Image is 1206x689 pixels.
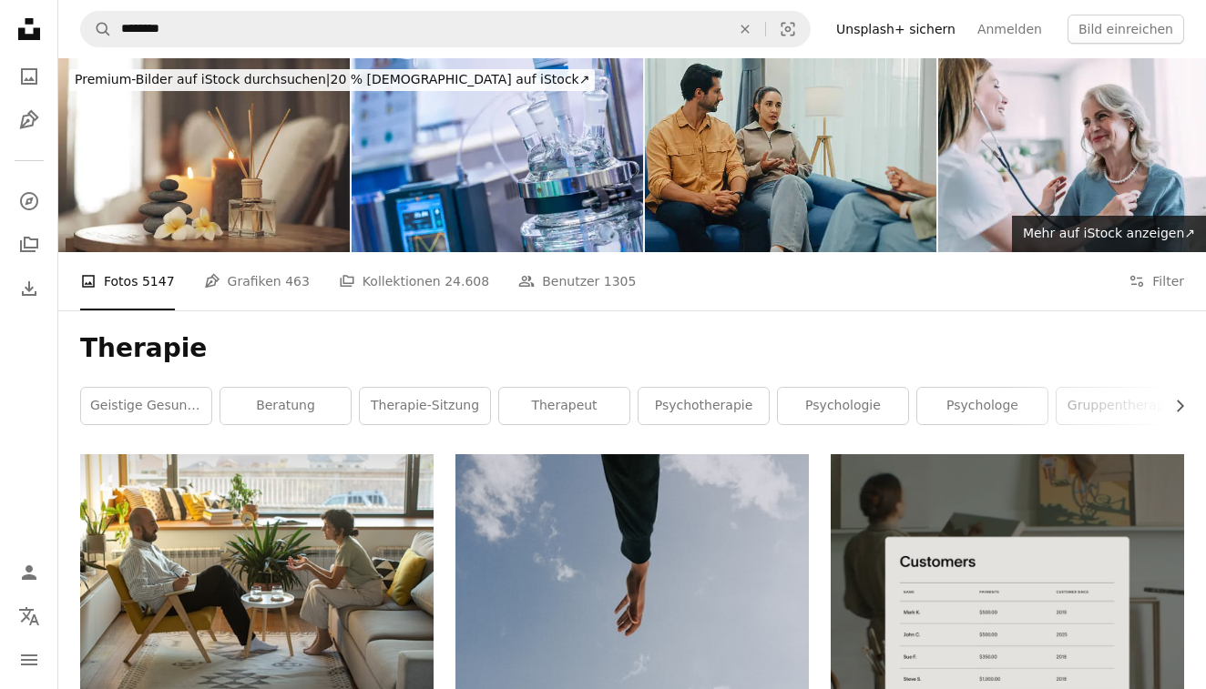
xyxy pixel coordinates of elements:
span: 1305 [604,271,637,291]
a: Mehr auf iStock anzeigen↗ [1012,216,1206,252]
a: Anmelden [966,15,1053,44]
a: Grafiken [11,102,47,138]
img: Ein Mann und eine Frau sitzen auf einer Couch und unterhalten sich [80,454,434,689]
form: Finden Sie Bildmaterial auf der ganzen Webseite [80,11,811,47]
span: 24.608 [445,271,489,291]
button: Liste nach rechts verschieben [1163,388,1184,424]
a: Bisherige Downloads [11,270,47,307]
a: Gruppentherapie [1057,388,1187,424]
span: 463 [285,271,310,291]
img: Young couple in serious discussion with mental health professional during marriage counseling ses... [645,58,936,252]
img: Stillleben Nahaufnahme eines ruhigen Spa-Arrangements [58,58,350,252]
h1: Therapie [80,332,1184,365]
a: Beratung [220,388,351,424]
button: Menü [11,642,47,678]
a: Entdecken [11,183,47,219]
a: Kollektionen [11,227,47,263]
button: Visuelle Suche [766,12,810,46]
a: Benutzer 1305 [518,252,636,310]
button: Unsplash suchen [81,12,112,46]
a: Kollektionen 24.608 [339,252,489,310]
a: Ein Mann und eine Frau sitzen auf einer Couch und unterhalten sich [80,563,434,580]
a: Unsplash+ sichern [825,15,966,44]
a: geistige Gesundheit [81,388,211,424]
div: 20 % [DEMOGRAPHIC_DATA] auf iStock ↗ [69,69,595,91]
button: Bild einreichen [1068,15,1184,44]
button: Löschen [725,12,765,46]
span: Mehr auf iStock anzeigen ↗ [1023,226,1195,240]
button: Sprache [11,598,47,634]
a: Fotos [11,58,47,95]
button: Filter [1129,252,1184,310]
a: Premium-Bilder auf iStock durchsuchen|20 % [DEMOGRAPHIC_DATA] auf iStock↗ [58,58,606,102]
a: Grafiken 463 [204,252,310,310]
a: Psychologe [917,388,1048,424]
a: Anmelden / Registrieren [11,554,47,591]
a: Therapeut [499,388,629,424]
a: Psychologie [778,388,908,424]
a: Therapie-Sitzung [360,388,490,424]
span: Premium-Bilder auf iStock durchsuchen | [75,72,331,86]
img: Wissenschaft-Foto [352,58,643,252]
a: Psychotherapie [639,388,769,424]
